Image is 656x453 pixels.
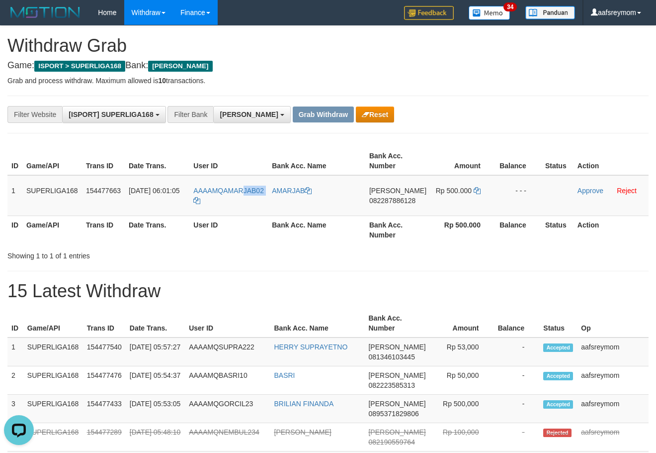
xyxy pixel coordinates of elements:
[125,147,189,175] th: Date Trans.
[543,343,573,352] span: Accepted
[430,216,495,244] th: Rp 500.000
[7,5,83,20] img: MOTION_logo.png
[430,423,494,452] td: Rp 100,000
[543,372,573,380] span: Accepted
[148,61,212,72] span: [PERSON_NAME]
[268,147,365,175] th: Bank Acc. Name
[274,400,334,408] a: BRILIAN FINANDA
[189,216,268,244] th: User ID
[185,366,270,395] td: AAAAMQBASRI10
[364,309,429,338] th: Bank Acc. Number
[503,2,517,11] span: 34
[430,366,494,395] td: Rp 50,000
[82,216,125,244] th: Trans ID
[495,175,541,216] td: - - -
[158,77,166,85] strong: 10
[368,353,414,361] span: Copy 081346103445 to clipboard
[270,309,365,338] th: Bank Acc. Name
[220,111,278,118] span: [PERSON_NAME]
[22,175,82,216] td: SUPERLIGA168
[577,309,649,338] th: Op
[272,187,312,195] a: AMARJAB
[577,395,649,423] td: aafsreymom
[493,395,539,423] td: -
[617,187,637,195] a: Reject
[430,147,495,175] th: Amount
[541,216,574,244] th: Status
[83,395,126,423] td: 154477433
[7,338,23,366] td: 1
[368,400,425,408] span: [PERSON_NAME]
[22,147,82,175] th: Game/API
[495,216,541,244] th: Balance
[23,423,83,452] td: SUPERLIGA168
[86,187,121,195] span: 154477663
[34,61,125,72] span: ISPORT > SUPERLIGA168
[7,395,23,423] td: 3
[430,395,494,423] td: Rp 500,000
[7,216,22,244] th: ID
[7,76,649,86] p: Grab and process withdraw. Maximum allowed is transactions.
[574,147,649,175] th: Action
[23,309,83,338] th: Game/API
[577,423,649,452] td: aafsreymom
[185,395,270,423] td: AAAAMQGORCIL23
[293,107,354,122] button: Grab Withdraw
[7,309,23,338] th: ID
[268,216,365,244] th: Bank Acc. Name
[185,338,270,366] td: AAAAMQSUPRA222
[213,106,290,123] button: [PERSON_NAME]
[7,281,649,301] h1: 15 Latest Withdraw
[167,106,213,123] div: Filter Bank
[69,111,153,118] span: [ISPORT] SUPERLIGA168
[369,197,415,205] span: Copy 082287886128 to clipboard
[129,187,179,195] span: [DATE] 06:01:05
[7,106,62,123] div: Filter Website
[577,338,649,366] td: aafsreymom
[7,247,266,261] div: Showing 1 to 1 of 1 entries
[539,309,577,338] th: Status
[365,216,430,244] th: Bank Acc. Number
[193,187,264,205] a: AAAAMQAMARJAB02
[62,106,165,123] button: [ISPORT] SUPERLIGA168
[4,4,34,34] button: Open LiveChat chat widget
[369,187,426,195] span: [PERSON_NAME]
[493,366,539,395] td: -
[22,216,82,244] th: Game/API
[543,400,573,409] span: Accepted
[368,428,425,436] span: [PERSON_NAME]
[7,61,649,71] h4: Game: Bank:
[493,338,539,366] td: -
[23,395,83,423] td: SUPERLIGA168
[368,343,425,351] span: [PERSON_NAME]
[125,216,189,244] th: Date Trans.
[541,147,574,175] th: Status
[436,187,472,195] span: Rp 500.000
[23,338,83,366] td: SUPERLIGA168
[404,6,454,20] img: Feedback.jpg
[189,147,268,175] th: User ID
[185,309,270,338] th: User ID
[574,216,649,244] th: Action
[368,438,414,446] span: Copy 082190559764 to clipboard
[274,428,331,436] a: [PERSON_NAME]
[525,6,575,19] img: panduan.png
[368,410,418,418] span: Copy 0895371829806 to clipboard
[83,423,126,452] td: 154477289
[274,343,348,351] a: HERRY SUPRAYETNO
[543,429,571,437] span: Rejected
[83,338,126,366] td: 154477540
[126,366,185,395] td: [DATE] 05:54:37
[7,366,23,395] td: 2
[495,147,541,175] th: Balance
[430,338,494,366] td: Rp 53,000
[82,147,125,175] th: Trans ID
[430,309,494,338] th: Amount
[83,309,126,338] th: Trans ID
[493,423,539,452] td: -
[368,371,425,379] span: [PERSON_NAME]
[577,366,649,395] td: aafsreymom
[368,381,414,389] span: Copy 082223585313 to clipboard
[83,366,126,395] td: 154477476
[469,6,510,20] img: Button%20Memo.svg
